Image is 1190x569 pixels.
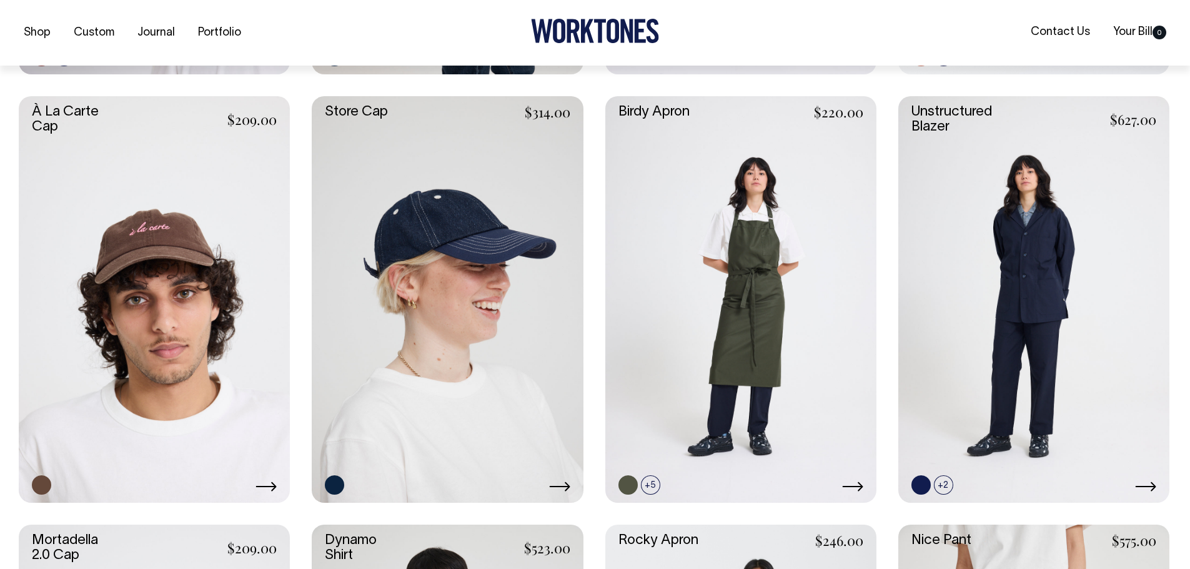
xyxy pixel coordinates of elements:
[1108,22,1171,42] a: Your Bill0
[1026,22,1095,42] a: Contact Us
[69,22,119,43] a: Custom
[132,22,180,43] a: Journal
[1153,26,1166,39] span: 0
[193,22,246,43] a: Portfolio
[19,22,56,43] a: Shop
[934,475,953,495] span: +2
[641,475,660,495] span: +5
